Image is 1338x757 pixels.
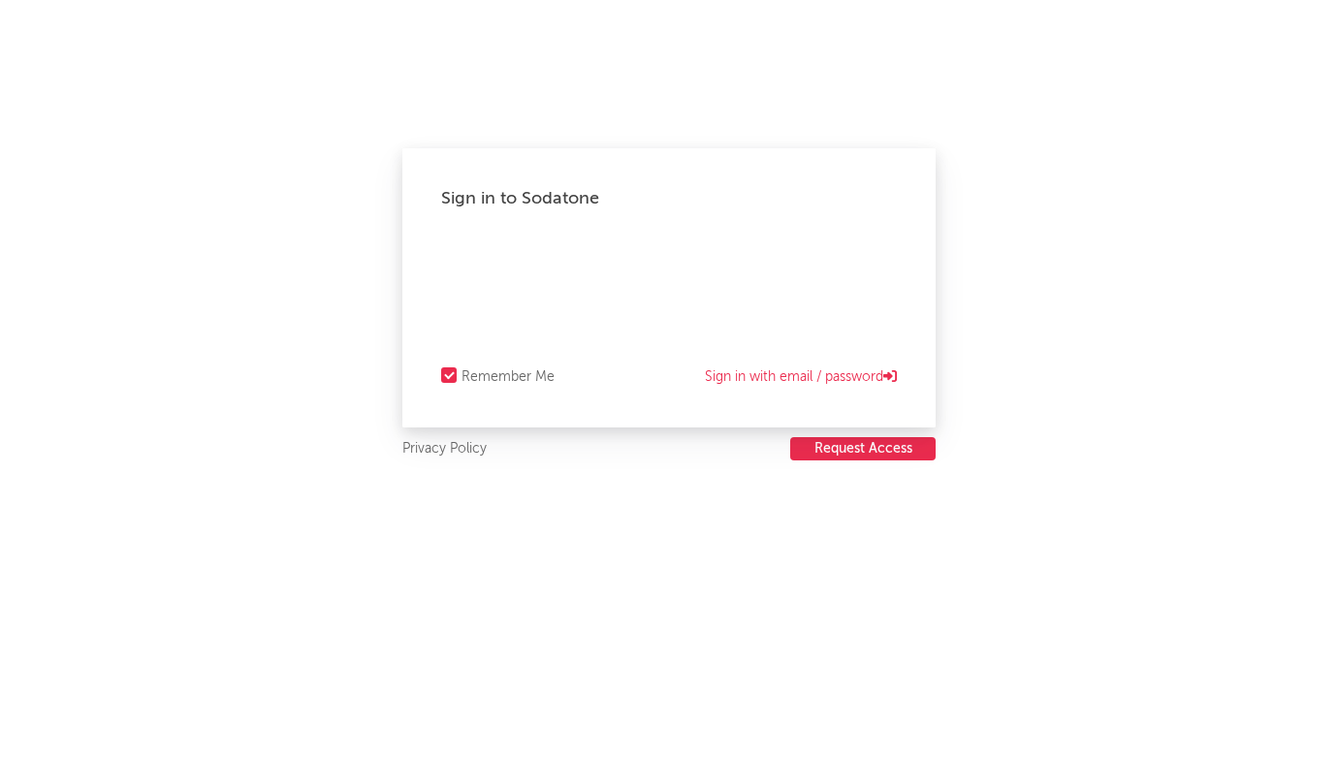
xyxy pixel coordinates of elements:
a: Sign in with email / password [705,365,897,389]
a: Request Access [790,437,936,461]
div: Remember Me [462,365,555,389]
div: Sign in to Sodatone [441,187,897,210]
button: Request Access [790,437,936,460]
a: Privacy Policy [402,437,487,461]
